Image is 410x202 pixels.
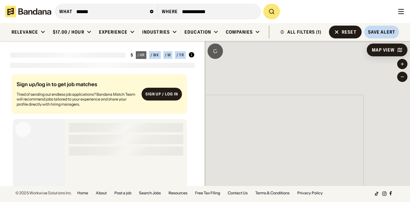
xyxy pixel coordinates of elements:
div: Reset [342,30,357,34]
img: Bandana logotype [5,6,51,17]
div: Sign up / Log in [145,92,178,97]
a: Free Tax Filing [195,191,220,195]
div: Map View [372,48,395,52]
div: © 2025 Workwise Solutions Inc. [15,191,72,195]
a: Search Jobs [139,191,161,195]
div: Industries [142,29,170,35]
a: Resources [168,191,187,195]
div: Where [162,9,178,14]
div: / m [165,53,171,57]
div: $17.00 / hour [53,29,84,35]
div: / yr [176,53,184,57]
a: Post a job [114,191,131,195]
div: Experience [99,29,127,35]
div: what [59,9,72,14]
a: Home [77,191,88,195]
div: Relevance [12,29,38,35]
a: Terms & Conditions [255,191,290,195]
div: Education [184,29,211,35]
a: Contact Us [228,191,248,195]
div: grid [10,72,195,186]
a: About [96,191,107,195]
div: Save Alert [368,29,395,35]
div: $ [131,53,133,58]
div: / hr [137,53,145,57]
div: Tired of sending out endless job applications? Bandana Match Team will recommend jobs tailored to... [17,92,136,107]
div: Companies [226,29,253,35]
div: ALL FILTERS (1) [287,30,321,34]
div: / wk [151,53,159,57]
a: Privacy Policy [297,191,323,195]
div: Sign up/log in to get job matches [17,82,136,92]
